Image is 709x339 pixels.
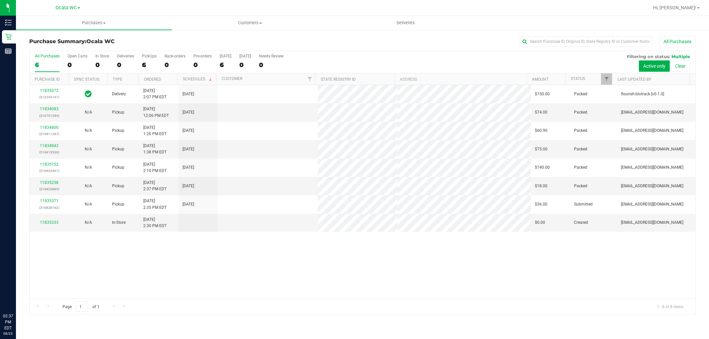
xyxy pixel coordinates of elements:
span: In Sync [85,89,92,99]
span: [DATE] [182,109,194,116]
button: N/A [85,146,92,152]
span: 1 - 8 of 8 items [651,301,689,311]
span: Packed [574,146,587,152]
span: $18.00 [535,183,547,189]
span: Created [574,219,588,226]
span: Pickup [112,183,124,189]
div: 0 [259,61,284,69]
span: [DATE] 1:38 PM EDT [143,143,167,155]
span: Not Applicable [85,165,92,170]
button: All Purchases [659,36,696,47]
span: Packed [574,183,587,189]
button: N/A [85,183,92,189]
a: Purchase ID [35,77,60,82]
span: $140.00 [535,164,550,171]
span: Packed [574,164,587,171]
a: State Registry ID [321,77,356,82]
p: (316791284) [34,113,65,119]
a: Status [571,76,585,81]
div: 6 [35,61,59,69]
div: 0 [67,61,87,69]
inline-svg: Reports [5,48,12,54]
span: Pickup [112,201,124,208]
span: In-Store [112,219,126,226]
button: N/A [85,201,92,208]
span: $36.00 [535,201,547,208]
span: Page of 1 [57,301,105,312]
a: 11835371 [40,199,59,203]
div: [DATE] [239,54,251,58]
a: Amount [532,77,548,82]
div: 0 [95,61,109,69]
div: 6 [142,61,157,69]
a: Purchases [16,16,172,30]
span: Hi, [PERSON_NAME]! [653,5,696,10]
div: 6 [220,61,231,69]
div: 0 [165,61,185,69]
div: Pre-orders [193,54,212,58]
button: Active only [639,60,670,72]
span: flourish-biotrack [v0.1.0] [621,91,664,97]
span: [EMAIL_ADDRESS][DOMAIN_NAME] [621,109,683,116]
div: Back-orders [165,54,185,58]
span: Ocala WC [86,38,115,44]
a: 11835258 [40,180,59,185]
div: 0 [239,61,251,69]
p: (316820491) [34,168,65,174]
span: [DATE] 1:26 PM EDT [143,125,167,137]
span: $150.00 [535,91,550,97]
span: Pickup [112,146,124,152]
a: Customers [172,16,328,30]
span: Delivery [112,91,126,97]
a: Filter [601,73,612,85]
span: Multiple [671,54,690,59]
span: Packed [574,127,587,134]
button: N/A [85,127,92,134]
span: Deliveries [388,20,424,26]
span: Packed [574,109,587,116]
span: [EMAIL_ADDRESS][DOMAIN_NAME] [621,219,683,226]
span: [DATE] [182,146,194,152]
span: Not Applicable [85,110,92,115]
inline-svg: Retail [5,34,12,40]
span: Not Applicable [85,128,92,133]
a: 11834083 [40,107,59,111]
span: [DATE] 2:10 PM EDT [143,161,167,174]
a: 11835152 [40,162,59,167]
div: All Purchases [35,54,59,58]
span: Not Applicable [85,147,92,151]
p: (312243141) [34,94,65,100]
span: [DATE] [182,201,194,208]
a: 11835333 [40,220,59,225]
a: 11834843 [40,143,59,148]
button: N/A [85,109,92,116]
span: [DATE] 2:30 PM EDT [143,216,167,229]
a: Customer [222,76,242,81]
p: (316828162) [34,205,65,211]
span: Customers [172,20,327,26]
div: 0 [117,61,134,69]
a: Deliveries [328,16,484,30]
span: Not Applicable [85,184,92,188]
div: Needs Review [259,54,284,58]
span: Pickup [112,164,124,171]
span: [EMAIL_ADDRESS][DOMAIN_NAME] [621,201,683,208]
a: Filter [304,73,315,85]
span: Submitted [574,201,593,208]
button: N/A [85,164,92,171]
button: N/A [85,219,92,226]
a: Sync Status [74,77,99,82]
th: Address [395,73,527,85]
span: Not Applicable [85,202,92,207]
span: $60.90 [535,127,547,134]
span: $0.00 [535,219,545,226]
p: (316825889) [34,186,65,192]
span: [DATE] [182,164,194,171]
a: Type [113,77,122,82]
span: Purchases [16,20,172,26]
span: $75.00 [535,146,547,152]
span: [EMAIL_ADDRESS][DOMAIN_NAME] [621,127,683,134]
button: Clear [671,60,690,72]
span: $74.00 [535,109,547,116]
span: [DATE] 2:35 PM EDT [143,198,167,211]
